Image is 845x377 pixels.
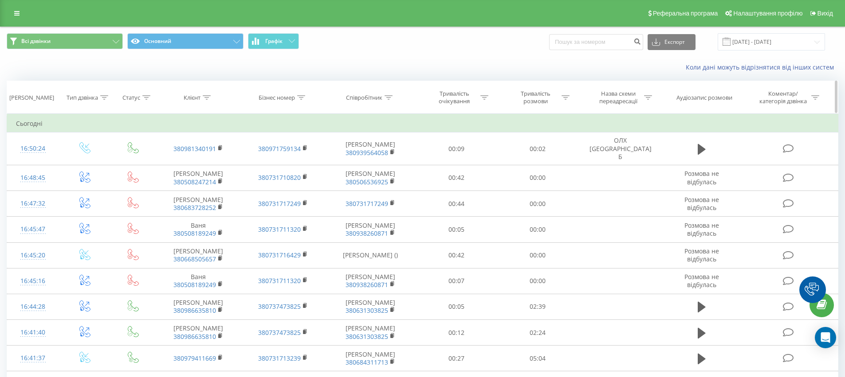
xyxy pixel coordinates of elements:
td: 00:12 [416,320,497,346]
td: [PERSON_NAME] [325,217,416,242]
a: 380979411669 [173,354,216,362]
a: 380731717249 [258,199,301,208]
td: [PERSON_NAME] [325,132,416,165]
td: 00:00 [497,165,578,190]
a: 380631303825 [346,332,388,341]
a: 380737473825 [258,328,301,337]
div: Тривалість розмови [512,90,559,105]
a: 380683728252 [173,203,216,212]
a: 380986635810 [173,332,216,341]
td: [PERSON_NAME] [156,165,240,190]
td: 00:00 [497,191,578,217]
span: Розмова не відбулась [684,195,719,212]
a: 380508189249 [173,280,216,289]
a: 380508189249 [173,229,216,237]
a: 380506536925 [346,178,388,186]
td: 00:05 [416,217,497,242]
td: [PERSON_NAME] [156,320,240,346]
td: 00:07 [416,268,497,294]
span: Вихід [817,10,833,17]
span: Розмова не відбулась [684,221,719,237]
div: 16:44:28 [16,298,50,315]
a: 380631303825 [346,306,388,315]
div: Статус [122,94,140,101]
a: 380938260871 [346,280,388,289]
td: [PERSON_NAME] [156,294,240,319]
td: [PERSON_NAME] [325,320,416,346]
td: 00:44 [416,191,497,217]
td: [PERSON_NAME] [325,268,416,294]
td: Сьогодні [7,115,838,132]
input: Пошук за номером [549,34,643,50]
td: 02:24 [497,320,578,346]
td: 00:05 [416,294,497,319]
td: [PERSON_NAME] [325,165,416,190]
td: 00:09 [416,132,497,165]
div: Коментар/категорія дзвінка [757,90,809,105]
a: 380684311713 [346,358,388,366]
div: 16:50:24 [16,140,50,157]
button: Всі дзвінки [7,33,123,49]
a: 380731716429 [258,251,301,259]
div: 16:45:47 [16,221,50,238]
div: Тип дзвінка [67,94,98,101]
span: Налаштування профілю [733,10,802,17]
a: 380731713239 [258,354,301,362]
a: 380971759134 [258,144,301,153]
td: 00:00 [497,217,578,242]
td: [PERSON_NAME] [156,242,240,268]
div: Назва схеми переадресації [594,90,642,105]
td: Ваня [156,217,240,242]
a: 380981340191 [173,144,216,153]
button: Експорт [648,34,696,50]
a: 380508247214 [173,178,216,186]
a: 380737473825 [258,302,301,311]
button: Основний [127,33,244,49]
div: Бізнес номер [259,94,295,101]
td: 00:00 [497,242,578,268]
span: Реферальна програма [653,10,718,17]
div: 16:41:37 [16,350,50,367]
div: 16:47:32 [16,195,50,212]
div: Клієнт [184,94,200,101]
div: Тривалість очікування [431,90,478,105]
div: 16:48:45 [16,169,50,187]
td: [PERSON_NAME] [325,346,416,371]
span: Розмова не відбулась [684,169,719,186]
a: 380731711320 [258,225,301,233]
span: Всі дзвінки [21,38,51,45]
a: 380668505657 [173,255,216,263]
td: 00:42 [416,242,497,268]
td: ОЛХ [GEOGRAPHIC_DATA] Б [578,132,662,165]
td: 02:39 [497,294,578,319]
a: 380731717249 [346,199,388,208]
td: 00:02 [497,132,578,165]
td: 00:00 [497,268,578,294]
div: 16:45:16 [16,272,50,290]
div: Співробітник [346,94,382,101]
div: Open Intercom Messenger [815,327,836,348]
td: 05:04 [497,346,578,371]
a: 380986635810 [173,306,216,315]
td: [PERSON_NAME] [156,191,240,217]
td: 00:42 [416,165,497,190]
a: 380731710820 [258,173,301,182]
span: Розмова не відбулась [684,247,719,263]
a: 380731711320 [258,276,301,285]
div: [PERSON_NAME] [9,94,54,101]
a: 380939564058 [346,148,388,157]
div: Аудіозапис розмови [676,94,732,101]
td: [PERSON_NAME] () [325,242,416,268]
td: Ваня [156,268,240,294]
div: 16:45:20 [16,247,50,264]
button: Графік [248,33,299,49]
td: 00:27 [416,346,497,371]
div: 16:41:40 [16,324,50,341]
a: 380938260871 [346,229,388,237]
a: Коли дані можуть відрізнятися вiд інших систем [686,63,838,71]
td: [PERSON_NAME] [325,294,416,319]
span: Розмова не відбулась [684,272,719,289]
span: Графік [265,38,283,44]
